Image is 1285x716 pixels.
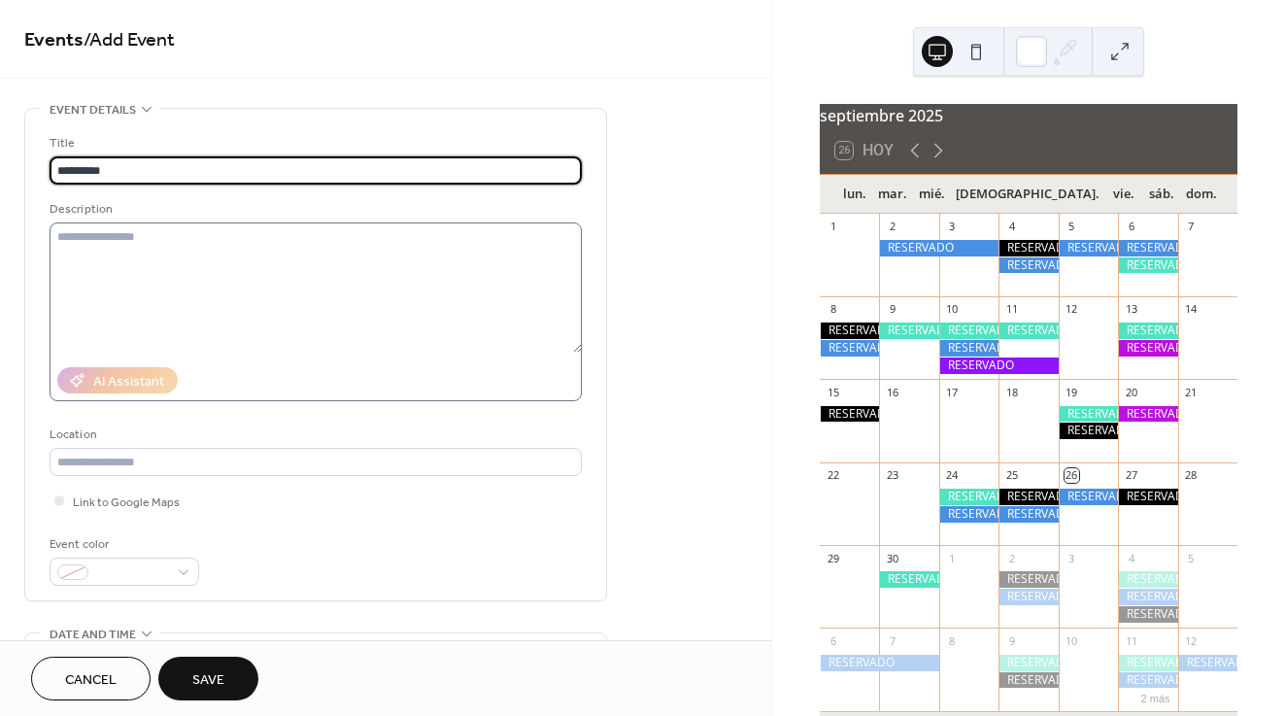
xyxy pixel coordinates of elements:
[1118,240,1177,256] div: RESERVADO
[1118,489,1177,505] div: RESERVADO
[885,551,899,565] div: 30
[1124,220,1138,234] div: 6
[945,385,960,399] div: 17
[998,589,1058,605] div: RESERVADO
[1004,633,1019,648] div: 9
[885,302,899,317] div: 9
[1133,689,1178,705] button: 2 más
[1065,220,1079,234] div: 5
[945,302,960,317] div: 10
[945,468,960,483] div: 24
[826,468,840,483] div: 22
[50,100,136,120] span: Event details
[1118,589,1177,605] div: RESERVADO
[820,104,1237,127] div: septiembre 2025
[1124,385,1138,399] div: 20
[820,323,879,339] div: RESERVADO
[873,175,912,214] div: mar.
[24,21,84,59] a: Events
[998,571,1058,588] div: RESERVADO
[1184,633,1199,648] div: 12
[1184,551,1199,565] div: 5
[998,489,1058,505] div: RESERVADO
[835,175,874,214] div: lun.
[998,240,1058,256] div: RESERVADO
[945,633,960,648] div: 8
[885,385,899,399] div: 16
[939,489,998,505] div: RESERVADO
[1065,551,1079,565] div: 3
[1104,175,1143,214] div: vie.
[826,302,840,317] div: 8
[1059,240,1118,256] div: RESERVADO
[998,655,1058,671] div: RESERVADO
[945,220,960,234] div: 3
[1118,340,1177,357] div: RESERVADO
[1118,257,1177,274] div: RESERVADO
[1184,220,1199,234] div: 7
[158,657,258,700] button: Save
[1118,571,1177,588] div: RESERVADO
[1184,385,1199,399] div: 21
[1004,468,1019,483] div: 25
[1065,302,1079,317] div: 12
[885,633,899,648] div: 7
[1118,672,1177,689] div: RESERVADO
[826,385,840,399] div: 15
[50,133,578,153] div: Title
[939,358,1059,374] div: RESERVADO
[998,506,1058,523] div: RESERVADO
[998,257,1058,274] div: RESERVADO
[1178,655,1237,671] div: RESERVADO
[879,571,938,588] div: RESERVADO
[1004,302,1019,317] div: 11
[1181,175,1222,214] div: dom.
[1059,406,1118,423] div: RESERVADO
[1059,423,1118,439] div: RESERVADO
[939,340,998,357] div: RESERVADO
[73,493,180,513] span: Link to Google Maps
[1059,489,1118,505] div: RESERVADO
[939,323,998,339] div: RESERVADO
[826,633,840,648] div: 6
[1004,551,1019,565] div: 2
[1118,606,1177,623] div: RESERVADO
[998,323,1058,339] div: RESERVADO
[820,655,939,671] div: RESERVADO
[885,468,899,483] div: 23
[50,425,578,445] div: Location
[1142,175,1181,214] div: sáb.
[939,506,998,523] div: RESERVADO
[879,323,938,339] div: RESERVADO
[65,670,117,691] span: Cancel
[1118,323,1177,339] div: RESERVADO
[1124,551,1138,565] div: 4
[826,220,840,234] div: 1
[1118,655,1177,671] div: RESERVADO
[1184,468,1199,483] div: 28
[1118,406,1177,423] div: RESERVADO
[885,220,899,234] div: 2
[1184,302,1199,317] div: 14
[192,670,224,691] span: Save
[945,551,960,565] div: 1
[951,175,1104,214] div: [DEMOGRAPHIC_DATA].
[1004,220,1019,234] div: 4
[31,657,151,700] button: Cancel
[50,625,136,645] span: Date and time
[1065,385,1079,399] div: 19
[84,21,175,59] span: / Add Event
[820,340,879,357] div: RESERVADO
[879,240,998,256] div: RESERVADO
[50,199,578,220] div: Description
[1065,468,1079,483] div: 26
[1124,633,1138,648] div: 11
[912,175,951,214] div: mié.
[820,406,879,423] div: RESERVADO
[50,534,195,555] div: Event color
[1124,468,1138,483] div: 27
[1004,385,1019,399] div: 18
[826,551,840,565] div: 29
[1065,633,1079,648] div: 10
